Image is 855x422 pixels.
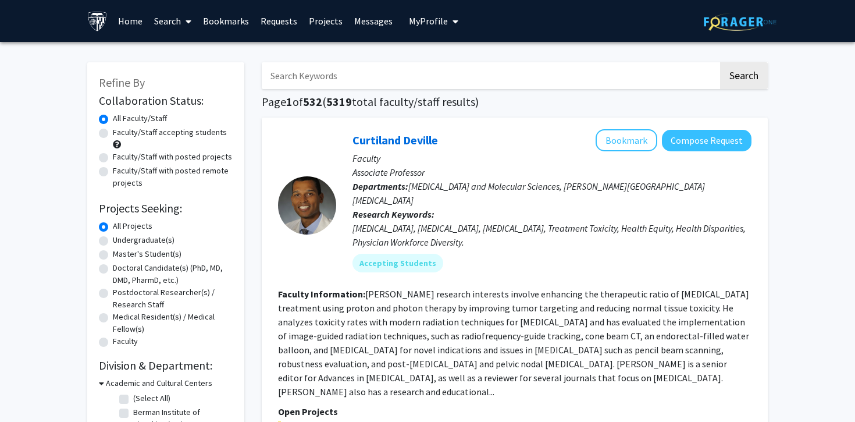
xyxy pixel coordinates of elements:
a: Messages [348,1,398,41]
h2: Division & Department: [99,359,233,373]
label: Faculty/Staff with posted projects [113,151,232,163]
button: Search [720,62,768,89]
span: 1 [286,94,293,109]
h3: Academic and Cultural Centers [106,377,212,389]
img: ForagerOne Logo [704,13,776,31]
label: Faculty/Staff accepting students [113,126,227,139]
a: Projects [303,1,348,41]
a: Requests [255,1,303,41]
label: Postdoctoral Researcher(s) / Research Staff [113,286,233,311]
h2: Projects Seeking: [99,201,233,215]
label: Undergraduate(s) [113,234,174,246]
label: All Faculty/Staff [113,112,167,125]
button: Add Curtiland Deville to Bookmarks [596,129,657,151]
p: Open Projects [278,405,751,419]
label: All Projects [113,220,152,232]
p: Associate Professor [352,165,751,179]
a: Search [148,1,197,41]
span: 532 [303,94,322,109]
img: Johns Hopkins University Logo [87,11,108,31]
label: Medical Resident(s) / Medical Fellow(s) [113,311,233,335]
span: My Profile [409,15,448,27]
b: Faculty Information: [278,288,365,300]
span: 5319 [326,94,352,109]
h1: Page of ( total faculty/staff results) [262,95,768,109]
iframe: Chat [9,370,49,413]
fg-read-more: [PERSON_NAME] research interests involve enhancing the therapeutic ratio of [MEDICAL_DATA] treatm... [278,288,749,398]
span: Refine By [99,75,145,90]
label: (Select All) [133,392,170,405]
label: Master's Student(s) [113,248,181,260]
h2: Collaboration Status: [99,94,233,108]
a: Curtiland Deville [352,133,438,147]
input: Search Keywords [262,62,718,89]
button: Compose Request to Curtiland Deville [662,130,751,151]
mat-chip: Accepting Students [352,254,443,272]
b: Departments: [352,180,408,192]
a: Home [112,1,148,41]
b: Research Keywords: [352,208,434,220]
label: Faculty [113,335,138,347]
div: [MEDICAL_DATA], [MEDICAL_DATA], [MEDICAL_DATA], Treatment Toxicity, Health Equity, Health Dispari... [352,221,751,249]
span: [MEDICAL_DATA] and Molecular Sciences, [PERSON_NAME][GEOGRAPHIC_DATA][MEDICAL_DATA] [352,180,705,206]
p: Faculty [352,151,751,165]
label: Doctoral Candidate(s) (PhD, MD, DMD, PharmD, etc.) [113,262,233,286]
a: Bookmarks [197,1,255,41]
label: Faculty/Staff with posted remote projects [113,165,233,189]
